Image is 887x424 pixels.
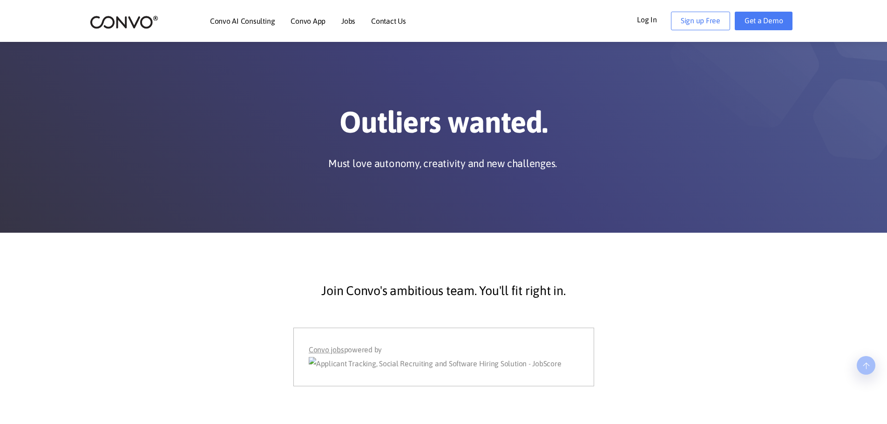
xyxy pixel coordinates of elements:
[185,104,702,147] h1: Outliers wanted.
[671,12,730,30] a: Sign up Free
[637,12,671,27] a: Log In
[309,357,562,371] img: Applicant Tracking, Social Recruiting and Software Hiring Solution - JobScore
[735,12,793,30] a: Get a Demo
[309,343,344,357] a: Convo jobs
[192,279,695,303] p: Join Convo's ambitious team. You'll fit right in.
[371,17,406,25] a: Contact Us
[309,343,578,371] div: powered by
[328,156,557,170] p: Must love autonomy, creativity and new challenges.
[291,17,325,25] a: Convo App
[90,15,158,29] img: logo_2.png
[341,17,355,25] a: Jobs
[210,17,275,25] a: Convo AI Consulting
